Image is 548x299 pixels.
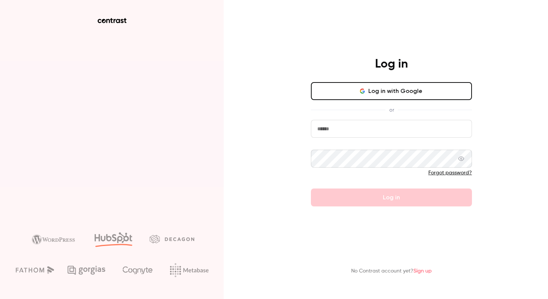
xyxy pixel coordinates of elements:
[351,267,432,275] p: No Contrast account yet?
[375,57,408,72] h4: Log in
[149,235,194,243] img: decagon
[413,268,432,274] a: Sign up
[311,82,472,100] button: Log in with Google
[428,170,472,175] a: Forgot password?
[385,106,398,114] span: or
